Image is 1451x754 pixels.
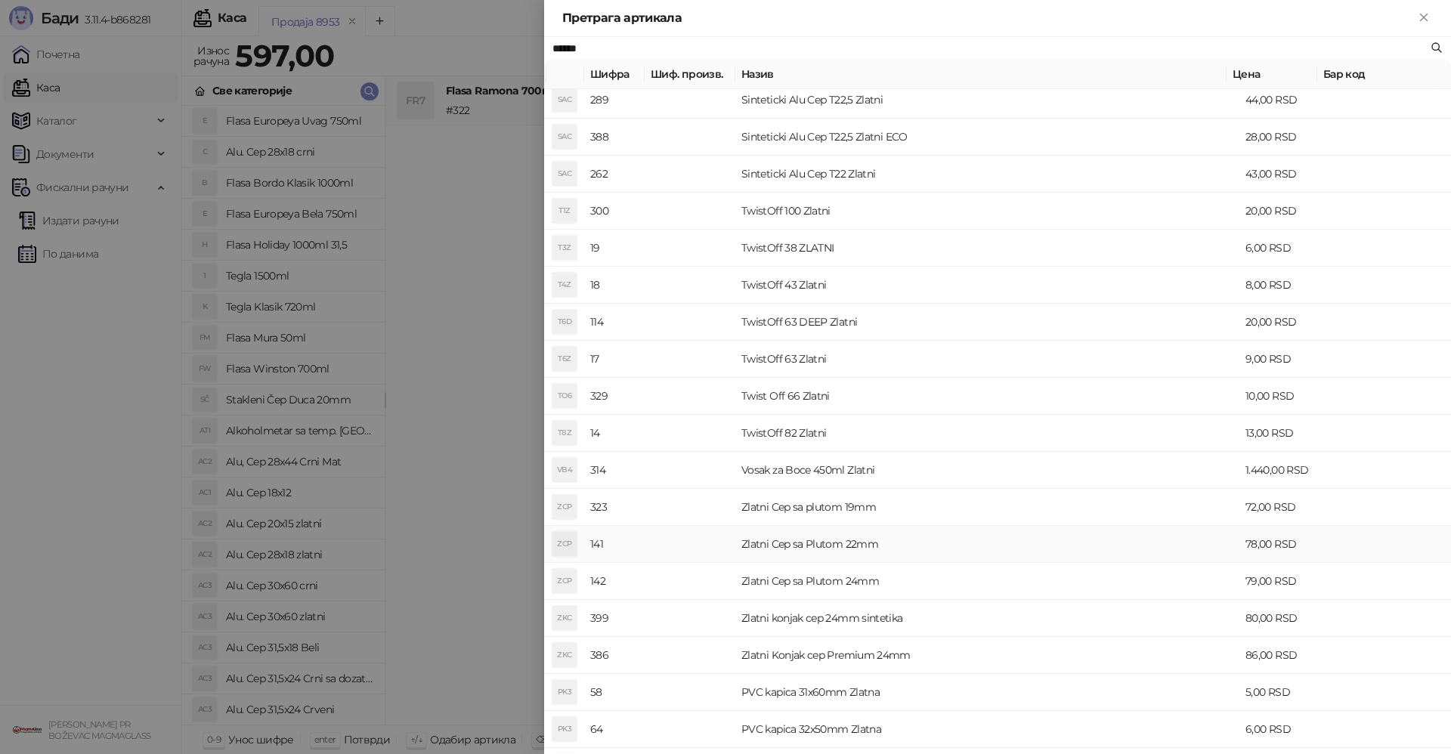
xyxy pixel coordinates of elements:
[735,489,1239,526] td: Zlatni Cep sa plutom 19mm
[584,674,645,711] td: 58
[735,637,1239,674] td: Zlatni Konjak cep Premium 24mm
[552,125,577,149] div: SAC
[1239,415,1330,452] td: 13,00 RSD
[584,489,645,526] td: 323
[1239,230,1330,267] td: 6,00 RSD
[735,415,1239,452] td: TwistOff 82 Zlatni
[552,347,577,371] div: T6Z
[584,119,645,156] td: 388
[735,711,1239,748] td: PVC kapica 32x50mm Zlatna
[552,643,577,667] div: ZKC
[1239,378,1330,415] td: 10,00 RSD
[552,569,577,593] div: ZCP
[552,458,577,482] div: VB4
[1239,304,1330,341] td: 20,00 RSD
[735,600,1239,637] td: Zlatni konjak cep 24mm sintetika
[735,304,1239,341] td: TwistOff 63 DEEP Zlatni
[562,9,1415,27] div: Претрага артикала
[1239,156,1330,193] td: 43,00 RSD
[1239,119,1330,156] td: 28,00 RSD
[552,236,577,260] div: T3Z
[735,60,1227,89] th: Назив
[584,193,645,230] td: 300
[552,273,577,297] div: T4Z
[584,341,645,378] td: 17
[735,267,1239,304] td: TwistOff 43 Zlatni
[552,199,577,223] div: T1Z
[735,230,1239,267] td: TwistOff 38 ZLATNI
[1239,489,1330,526] td: 72,00 RSD
[735,563,1239,600] td: Zlatni Cep sa Plutom 24mm
[1239,193,1330,230] td: 20,00 RSD
[584,82,645,119] td: 289
[735,119,1239,156] td: Sinteticki Alu Cep T22,5 Zlatni ECO
[1317,60,1438,89] th: Бар код
[1239,267,1330,304] td: 8,00 RSD
[735,156,1239,193] td: Sinteticki Alu Cep T22 Zlatni
[735,82,1239,119] td: Sinteticki Alu Cep T22,5 Zlatni
[584,637,645,674] td: 386
[552,532,577,556] div: ZCP
[1239,674,1330,711] td: 5,00 RSD
[1415,9,1433,27] button: Close
[1239,563,1330,600] td: 79,00 RSD
[735,341,1239,378] td: TwistOff 63 Zlatni
[735,526,1239,563] td: Zlatni Cep sa Plutom 22mm
[552,310,577,334] div: T6D
[584,378,645,415] td: 329
[645,60,735,89] th: Шиф. произв.
[584,711,645,748] td: 64
[735,452,1239,489] td: Vosak za Boce 450ml Zlatni
[584,526,645,563] td: 141
[584,60,645,89] th: Шифра
[552,717,577,741] div: PK3
[1239,637,1330,674] td: 86,00 RSD
[552,162,577,186] div: SAC
[584,563,645,600] td: 142
[1227,60,1317,89] th: Цена
[552,680,577,704] div: PK3
[1239,600,1330,637] td: 80,00 RSD
[584,415,645,452] td: 14
[584,230,645,267] td: 19
[552,384,577,408] div: TO6
[1239,711,1330,748] td: 6,00 RSD
[552,606,577,630] div: ZKC
[735,378,1239,415] td: Twist Off 66 Zlatni
[584,267,645,304] td: 18
[1239,526,1330,563] td: 78,00 RSD
[552,88,577,112] div: SAC
[584,452,645,489] td: 314
[1239,82,1330,119] td: 44,00 RSD
[1239,452,1330,489] td: 1.440,00 RSD
[584,600,645,637] td: 399
[1239,341,1330,378] td: 9,00 RSD
[584,304,645,341] td: 114
[552,495,577,519] div: ZCP
[584,156,645,193] td: 262
[735,193,1239,230] td: TwistOff 100 Zlatni
[552,421,577,445] div: T8Z
[735,674,1239,711] td: PVC kapica 31x60mm Zlatna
